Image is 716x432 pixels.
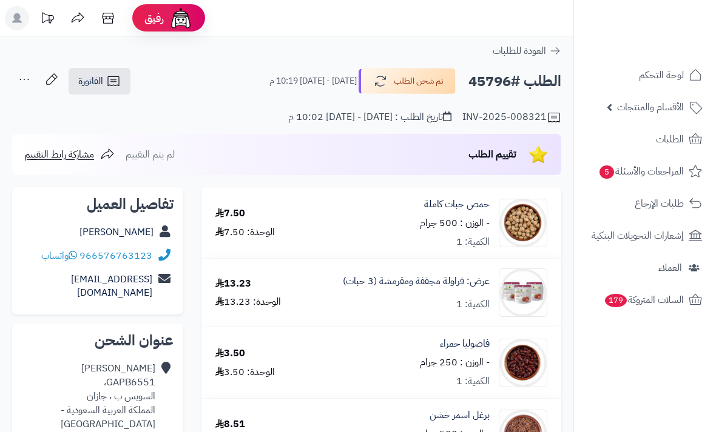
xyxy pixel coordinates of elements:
div: 7.50 [215,207,245,221]
div: الوحدة: 3.50 [215,365,275,379]
span: الفاتورة [78,74,103,88]
a: فاصوليا حمراء [440,337,490,351]
a: الفاتورة [69,68,130,95]
img: 1646404263-Chickpea,%20Whole-90x90.jpg [499,199,547,247]
img: logo-2.png [633,34,704,59]
span: لم يتم التقييم [126,147,175,162]
span: رفيق [144,11,164,25]
a: العودة للطلبات [493,44,561,58]
a: السلات المتروكة179 [581,285,709,314]
button: تم شحن الطلب [359,68,456,94]
img: 1647578791-Red%20Kidney%20Beans-90x90.jpg [499,339,547,387]
small: - الوزن : 500 جرام [420,216,490,230]
a: إشعارات التحويلات البنكية [581,221,709,250]
a: برغل اسمر خشن [430,408,490,422]
small: - الوزن : 250 جرام [420,355,490,370]
a: تحديثات المنصة [32,6,62,33]
div: 8.51 [215,417,245,431]
h2: الطلب #45796 [468,69,561,94]
a: طلبات الإرجاع [581,189,709,218]
a: 966576763123 [79,248,152,263]
span: طلبات الإرجاع [635,195,684,212]
span: السلات المتروكة [604,291,684,308]
span: العملاء [658,259,682,276]
img: 1646393620-Strawberry%203%20Bundle%20v2%20(web)-90x90.jpg [499,268,547,317]
span: الأقسام والمنتجات [617,99,684,116]
span: المراجعات والأسئلة [598,163,684,180]
a: مشاركة رابط التقييم [24,147,115,162]
a: عرض: فراولة مجففة ومقرمشة (3 حبات) [343,274,490,288]
div: 13.23 [215,277,251,291]
a: حمص حبات كاملة [424,198,490,211]
span: 179 [605,294,627,307]
h2: عنوان الشحن [22,333,174,348]
a: لوحة التحكم [581,61,709,90]
a: العملاء [581,253,709,282]
a: الطلبات [581,125,709,154]
span: الطلبات [656,131,684,148]
a: [PERSON_NAME] [79,225,154,239]
div: الكمية: 1 [456,374,490,388]
div: تاريخ الطلب : [DATE] - [DATE] 10:02 م [288,110,451,124]
span: تقييم الطلب [468,147,516,162]
small: [DATE] - [DATE] 10:19 م [269,75,357,87]
div: الوحدة: 13.23 [215,295,281,309]
h2: تفاصيل العميل [22,197,174,211]
a: واتساب [41,248,77,263]
a: المراجعات والأسئلة5 [581,157,709,186]
span: العودة للطلبات [493,44,546,58]
div: 3.50 [215,347,245,361]
span: مشاركة رابط التقييم [24,147,94,162]
div: INV-2025-008321 [462,110,561,125]
div: الكمية: 1 [456,297,490,311]
span: 5 [599,165,614,179]
span: لوحة التحكم [639,67,684,84]
span: إشعارات التحويلات البنكية [592,227,684,244]
div: الكمية: 1 [456,235,490,249]
img: ai-face.png [169,6,193,30]
div: [PERSON_NAME] GAPB6551، السويس ب ، جازان المملكة العربية السعودية - [GEOGRAPHIC_DATA] [22,362,155,431]
a: [EMAIL_ADDRESS][DOMAIN_NAME] [71,272,152,301]
div: الوحدة: 7.50 [215,225,275,239]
